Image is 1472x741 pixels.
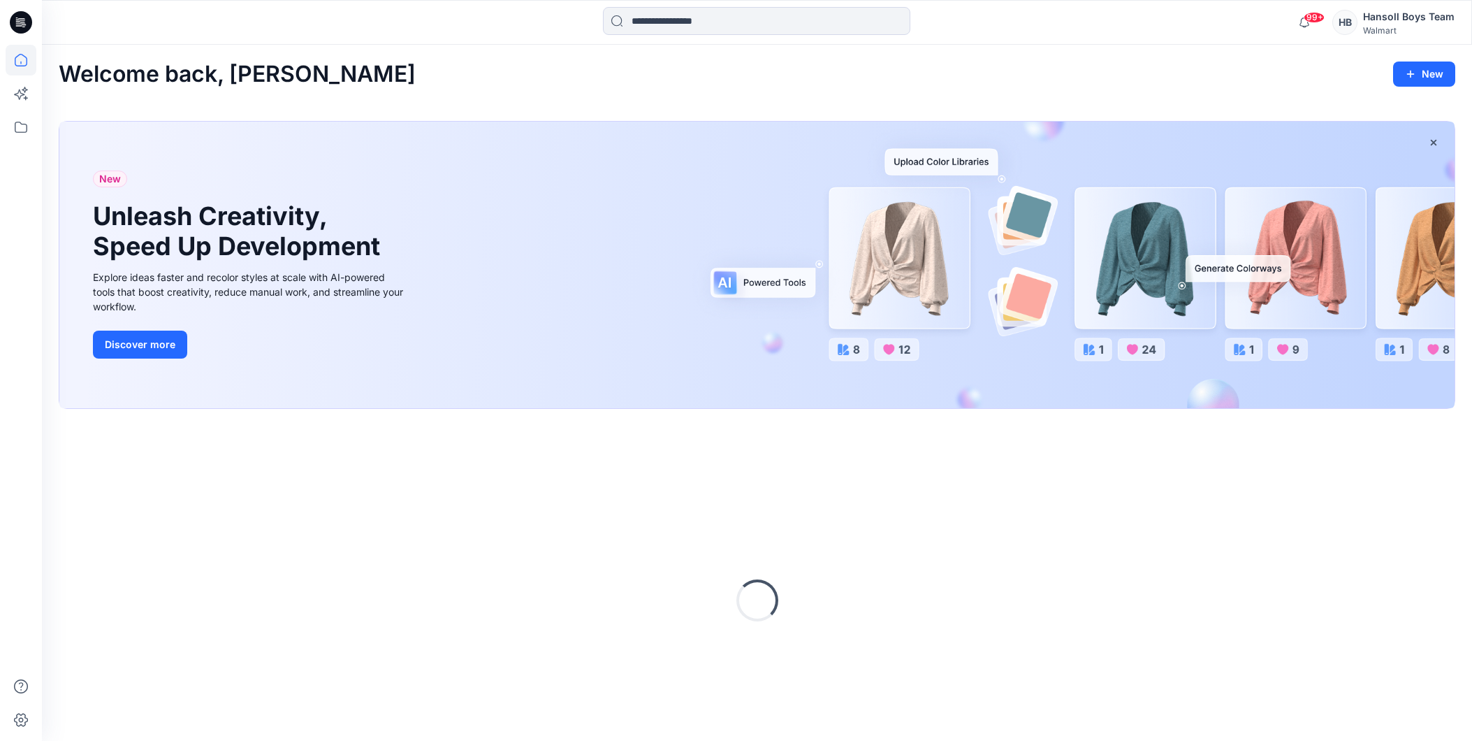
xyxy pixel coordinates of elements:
[1332,10,1357,35] div: HB
[1363,8,1455,25] div: Hansoll Boys Team
[1363,25,1455,36] div: Walmart
[1393,62,1455,87] button: New
[93,331,187,359] button: Discover more
[93,201,386,261] h1: Unleash Creativity, Speed Up Development
[99,171,121,187] span: New
[59,62,416,87] h2: Welcome back, [PERSON_NAME]
[93,331,407,359] a: Discover more
[93,270,407,314] div: Explore ideas faster and recolor styles at scale with AI-powered tools that boost creativity, red...
[1304,12,1325,23] span: 99+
